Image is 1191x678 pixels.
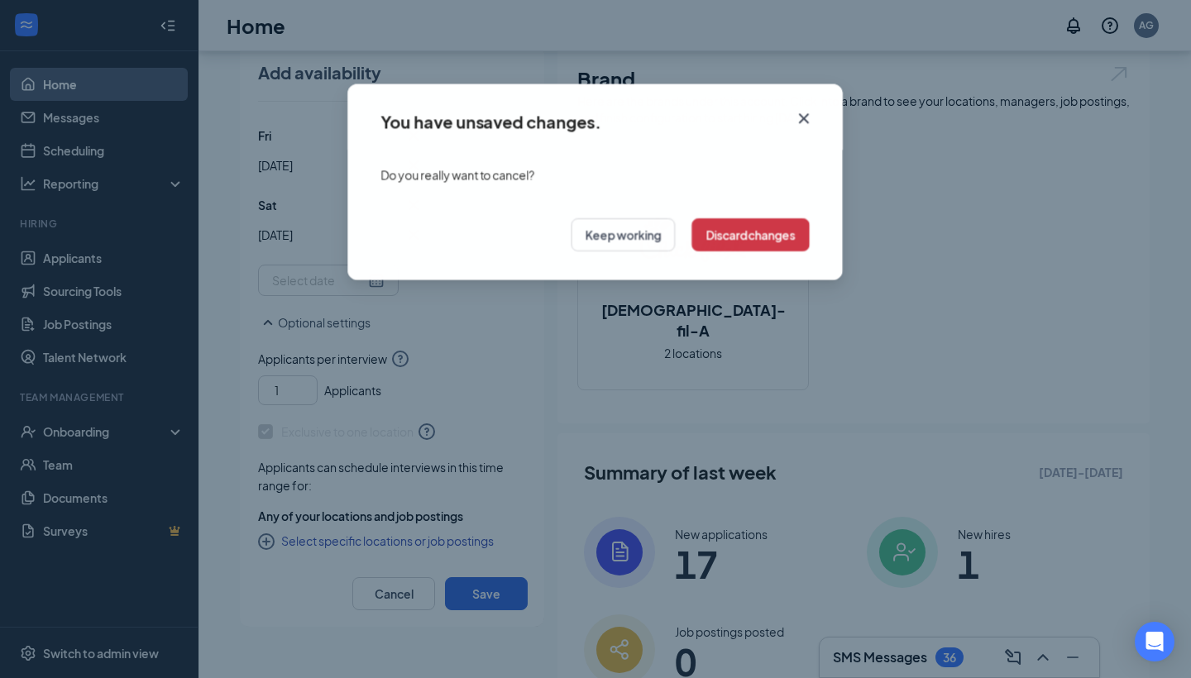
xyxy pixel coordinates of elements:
div: You have unsaved changes. [380,112,602,130]
span: Do you really want to cancel? [380,165,535,182]
button: Discard changes [692,217,811,251]
button: Close [782,83,844,136]
button: Keep working [572,217,676,251]
svg: Cross [795,107,815,127]
div: Open Intercom Messenger [1135,622,1174,661]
